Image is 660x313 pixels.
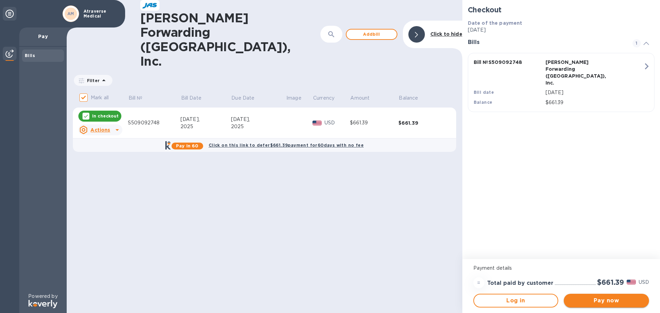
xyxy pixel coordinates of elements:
[399,94,427,102] span: Balance
[209,143,364,148] b: Click on this link to defer $661.39 payment for 60 days with no fee
[84,78,100,83] p: Filter
[350,94,370,102] p: Amount
[181,94,210,102] span: Bill Date
[231,123,286,130] div: 2025
[487,280,553,287] h3: Total paid by customer
[564,294,649,308] button: Pay now
[84,9,118,19] p: Atraverse Medical
[231,94,263,102] span: Due Date
[312,121,322,125] img: USD
[546,89,643,96] p: [DATE]
[176,143,198,148] b: Pay in 60
[398,120,447,126] div: $661.39
[430,31,462,37] b: Click to hide
[480,297,552,305] span: Log in
[90,127,110,133] u: Actions
[129,94,152,102] span: Bill №
[286,94,301,102] p: Image
[231,94,254,102] p: Due Date
[313,94,334,102] p: Currency
[474,90,494,95] b: Bill date
[180,123,231,130] div: 2025
[25,53,35,58] b: Bills
[140,11,302,68] h1: [PERSON_NAME] Forwarding ([GEOGRAPHIC_DATA]), Inc.
[474,100,493,105] b: Balance
[399,94,418,102] p: Balance
[92,113,119,119] p: In checkout
[181,94,201,102] p: Bill Date
[473,277,484,288] div: =
[473,265,649,272] p: Payment details
[180,116,231,123] div: [DATE],
[28,293,57,300] p: Powered by
[350,119,398,126] div: $661.39
[632,39,641,47] span: 1
[25,33,61,40] p: Pay
[67,11,74,16] b: AM
[324,119,350,126] p: USD
[91,94,109,101] p: Mark all
[473,294,559,308] button: Log in
[128,119,180,126] div: S509092748
[231,116,286,123] div: [DATE],
[468,26,654,34] p: [DATE]
[29,300,57,308] img: Logo
[639,279,649,286] p: USD
[350,94,378,102] span: Amount
[546,59,615,86] p: [PERSON_NAME] Forwarding ([GEOGRAPHIC_DATA]), Inc.
[468,5,654,14] h2: Checkout
[468,20,522,26] b: Date of the payment
[474,59,543,66] p: Bill № S509092748
[352,30,391,38] span: Add bill
[627,280,636,284] img: USD
[468,39,624,46] h3: Bills
[468,53,654,112] button: Bill №S509092748[PERSON_NAME] Forwarding ([GEOGRAPHIC_DATA]), Inc.Bill date[DATE]Balance$661.39
[569,297,643,305] span: Pay now
[546,99,643,106] p: $661.39
[129,94,143,102] p: Bill №
[346,29,397,40] button: Addbill
[597,278,624,287] h2: $661.39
